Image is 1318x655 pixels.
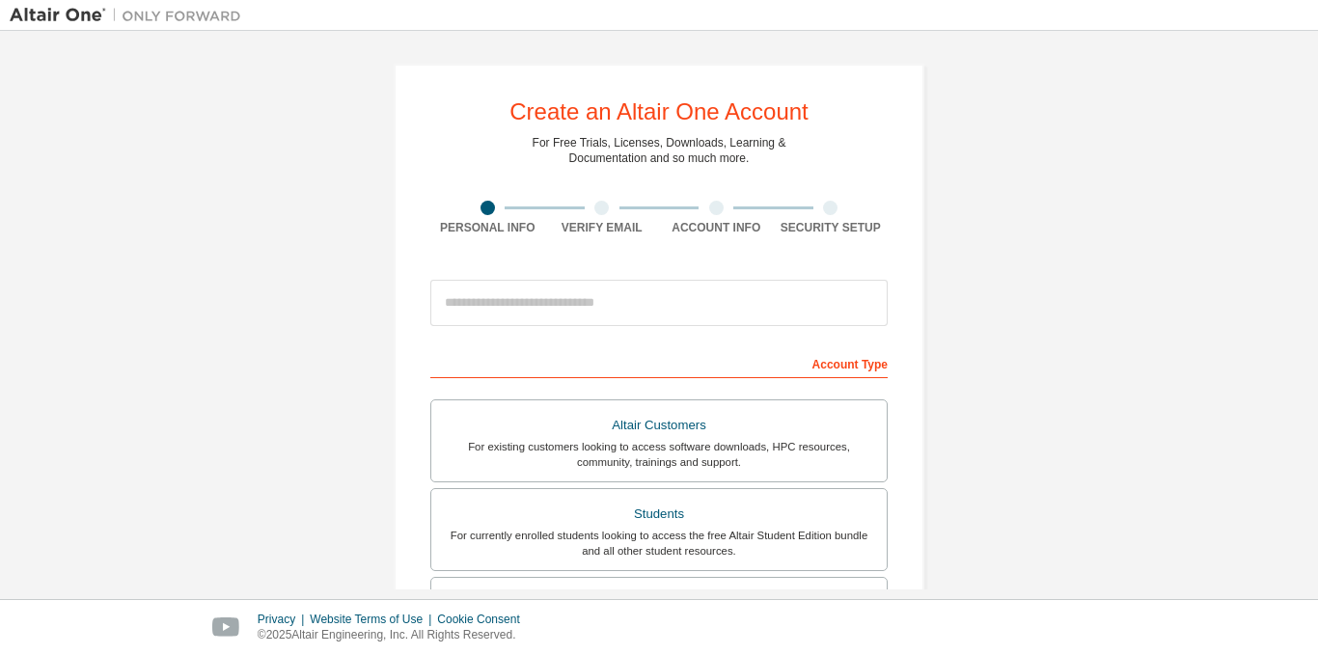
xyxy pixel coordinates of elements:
img: Altair One [10,6,251,25]
div: Privacy [258,612,310,627]
img: youtube.svg [212,617,240,638]
div: Personal Info [430,220,545,235]
div: For currently enrolled students looking to access the free Altair Student Edition bundle and all ... [443,528,875,559]
div: Create an Altair One Account [509,100,809,123]
p: © 2025 Altair Engineering, Inc. All Rights Reserved. [258,627,532,643]
div: Faculty [443,589,875,616]
div: Account Info [659,220,774,235]
div: Verify Email [545,220,660,235]
div: Website Terms of Use [310,612,437,627]
div: Altair Customers [443,412,875,439]
div: For existing customers looking to access software downloads, HPC resources, community, trainings ... [443,439,875,470]
div: Account Type [430,347,888,378]
div: For Free Trials, Licenses, Downloads, Learning & Documentation and so much more. [533,135,786,166]
div: Cookie Consent [437,612,531,627]
div: Students [443,501,875,528]
div: Security Setup [774,220,889,235]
